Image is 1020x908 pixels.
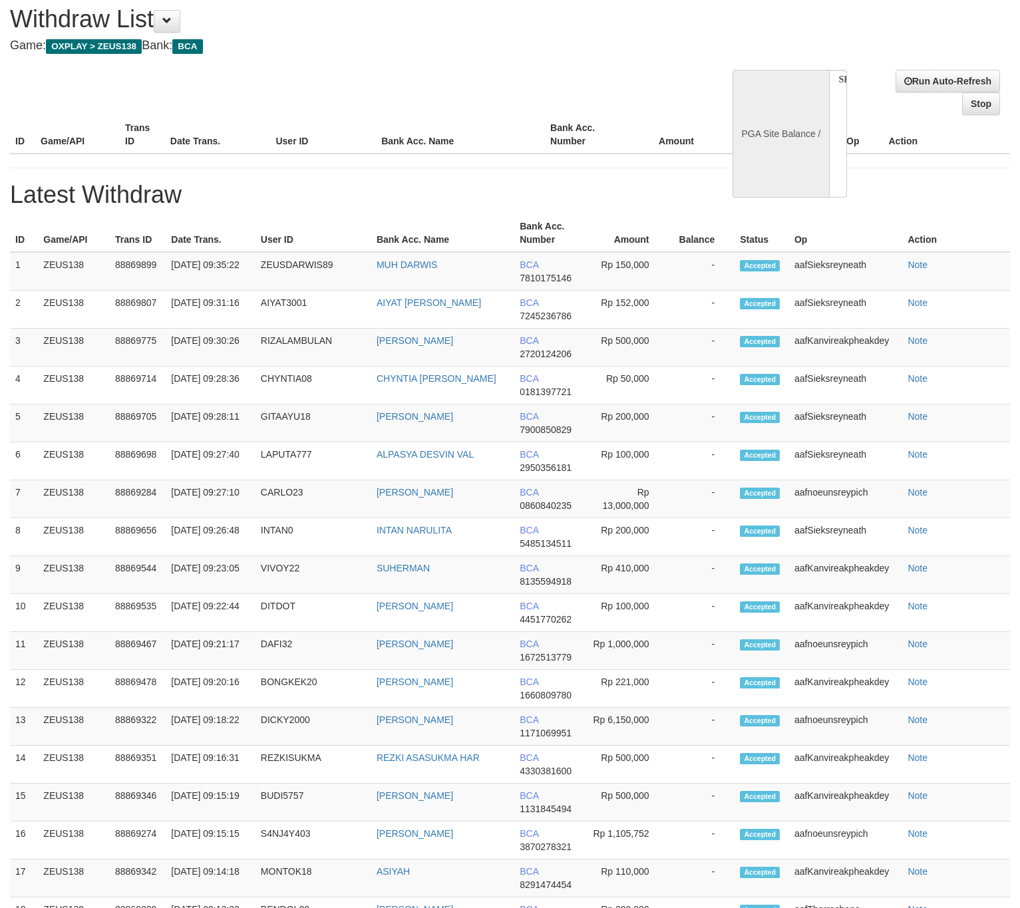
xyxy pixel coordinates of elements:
[110,632,166,670] td: 88869467
[255,442,371,480] td: LAPUTA777
[10,784,38,822] td: 15
[669,329,735,367] td: -
[962,92,1000,115] a: Stop
[166,708,255,746] td: [DATE] 09:18:22
[38,252,110,291] td: ZEUS138
[10,252,38,291] td: 1
[586,594,669,632] td: Rp 100,000
[908,752,928,763] a: Note
[38,708,110,746] td: ZEUS138
[789,518,903,556] td: aafSieksreyneath
[520,538,572,549] span: 5485134511
[908,411,928,422] a: Note
[520,373,538,384] span: BCA
[520,335,538,346] span: BCA
[35,116,120,154] th: Game/API
[38,556,110,594] td: ZEUS138
[38,632,110,670] td: ZEUS138
[586,822,669,859] td: Rp 1,105,752
[789,442,903,480] td: aafSieksreyneath
[520,828,538,839] span: BCA
[740,563,780,575] span: Accepted
[669,518,735,556] td: -
[377,373,496,384] a: CHYNTIA [PERSON_NAME]
[740,601,780,613] span: Accepted
[120,116,165,154] th: Trans ID
[908,677,928,687] a: Note
[38,859,110,897] td: ZEUS138
[789,252,903,291] td: aafSieksreyneath
[789,670,903,708] td: aafKanvireakpheakdey
[377,411,453,422] a: [PERSON_NAME]
[740,526,780,537] span: Accepted
[520,614,572,625] span: 4451770262
[38,329,110,367] td: ZEUS138
[377,828,453,839] a: [PERSON_NAME]
[908,525,928,535] a: Note
[908,790,928,801] a: Note
[789,480,903,518] td: aafnoeunsreypich
[377,563,430,573] a: SUHERMAN
[10,594,38,632] td: 10
[735,214,789,252] th: Status
[255,556,371,594] td: VIVOY22
[908,373,928,384] a: Note
[377,297,481,308] a: AIYAT [PERSON_NAME]
[883,116,1010,154] th: Action
[10,214,38,252] th: ID
[586,556,669,594] td: Rp 410,000
[629,116,714,154] th: Amount
[166,784,255,822] td: [DATE] 09:15:19
[586,442,669,480] td: Rp 100,000
[10,291,38,329] td: 2
[270,116,376,154] th: User ID
[10,182,1010,208] h1: Latest Withdraw
[377,335,453,346] a: [PERSON_NAME]
[377,525,452,535] a: INTAN NARULITA
[166,518,255,556] td: [DATE] 09:26:48
[38,442,110,480] td: ZEUS138
[520,273,572,283] span: 7810175146
[740,715,780,726] span: Accepted
[38,784,110,822] td: ZEUS138
[789,784,903,822] td: aafKanvireakpheakdey
[520,677,538,687] span: BCA
[38,367,110,404] td: ZEUS138
[520,411,538,422] span: BCA
[377,790,453,801] a: [PERSON_NAME]
[46,39,142,54] span: OXPLAY > ZEUS138
[10,367,38,404] td: 4
[520,766,572,776] span: 4330381600
[377,677,453,687] a: [PERSON_NAME]
[38,214,110,252] th: Game/API
[586,214,669,252] th: Amount
[110,518,166,556] td: 88869656
[10,859,38,897] td: 17
[520,639,538,649] span: BCA
[669,480,735,518] td: -
[520,462,572,473] span: 2950356181
[166,367,255,404] td: [DATE] 09:28:36
[789,404,903,442] td: aafSieksreyneath
[789,367,903,404] td: aafSieksreyneath
[255,291,371,329] td: AIYAT3001
[10,632,38,670] td: 11
[740,298,780,309] span: Accepted
[789,859,903,897] td: aafKanvireakpheakdey
[255,518,371,556] td: INTAN0
[740,374,780,385] span: Accepted
[377,639,453,649] a: [PERSON_NAME]
[789,632,903,670] td: aafnoeunsreypich
[38,746,110,784] td: ZEUS138
[377,714,453,725] a: [PERSON_NAME]
[110,822,166,859] td: 88869274
[110,329,166,367] td: 88869775
[371,214,514,252] th: Bank Acc. Name
[669,784,735,822] td: -
[376,116,545,154] th: Bank Acc. Name
[740,753,780,764] span: Accepted
[520,525,538,535] span: BCA
[377,866,410,877] a: ASIYAH
[255,404,371,442] td: GITAAYU18
[669,214,735,252] th: Balance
